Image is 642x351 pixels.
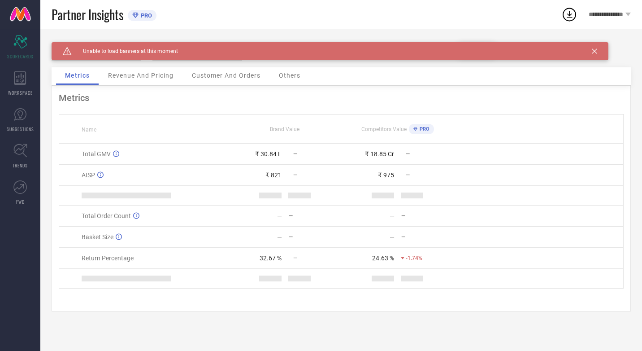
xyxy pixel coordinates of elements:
[260,254,282,262] div: 32.67 %
[7,126,34,132] span: SUGGESTIONS
[277,233,282,241] div: —
[289,234,341,240] div: —
[417,126,429,132] span: PRO
[82,233,113,241] span: Basket Size
[293,172,297,178] span: —
[293,255,297,261] span: —
[406,151,410,157] span: —
[13,162,28,169] span: TRENDS
[406,255,422,261] span: -1.74%
[390,212,395,219] div: —
[8,89,33,96] span: WORKSPACE
[401,234,453,240] div: —
[59,92,624,103] div: Metrics
[401,213,453,219] div: —
[255,150,282,158] div: ₹ 30.84 L
[192,72,260,79] span: Customer And Orders
[361,126,407,132] span: Competitors Value
[406,172,410,178] span: —
[65,72,90,79] span: Metrics
[72,48,178,54] span: Unable to load banners at this moment
[82,171,95,179] span: AISP
[293,151,297,157] span: —
[561,6,577,22] div: Open download list
[82,254,134,262] span: Return Percentage
[108,72,174,79] span: Revenue And Pricing
[52,42,141,48] div: Brand
[82,127,96,133] span: Name
[82,212,131,219] span: Total Order Count
[277,212,282,219] div: —
[82,150,111,158] span: Total GMV
[52,5,123,24] span: Partner Insights
[139,12,152,19] span: PRO
[270,126,299,132] span: Brand Value
[372,254,394,262] div: 24.63 %
[265,171,282,179] div: ₹ 821
[16,198,25,205] span: FWD
[289,213,341,219] div: —
[390,233,395,241] div: —
[279,72,300,79] span: Others
[365,150,394,158] div: ₹ 18.85 Cr
[378,171,394,179] div: ₹ 975
[7,53,34,60] span: SCORECARDS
